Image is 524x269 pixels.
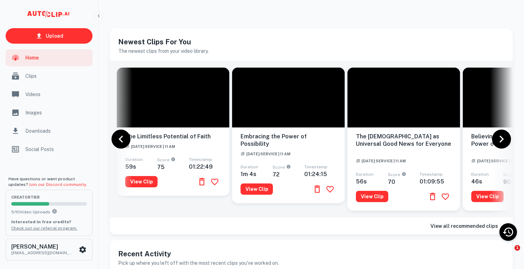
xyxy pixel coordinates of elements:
a: Join our Discord community. [29,182,87,187]
span: [DATE] Service | 11 AM [471,159,521,163]
span: Duration [241,164,258,169]
h6: 70 [388,179,420,185]
a: Videos [6,86,92,103]
h6: The Limitless Potential of Faith [125,133,221,140]
h6: 72 [273,171,305,178]
h6: Pick up where you left off with the most recent clips you've worked on. [118,259,504,267]
a: [DATE] Service | 11 AM [241,150,290,157]
h6: 59 s [125,163,157,170]
a: Social Posts [6,141,92,158]
a: Upload [6,28,92,44]
span: Timestamp [420,172,443,177]
a: Downloads [6,123,92,139]
a: [DATE] Service | 11 AM [471,157,521,164]
h6: The newest clips from your video library. [118,47,504,55]
span: [DATE] Service | 11 AM [241,152,290,156]
span: creator Tier [11,195,87,199]
span: Clips [25,72,88,80]
span: Home [25,54,88,62]
span: Timestamp [189,157,212,162]
h6: 56 s [356,178,388,185]
svg: You can upload 10 videos per month on the creator tier. Upgrade to upload more. [52,208,57,214]
a: Clips [6,68,92,85]
h6: 1m 4 s [241,171,273,177]
p: Interested in free credits? [11,219,87,225]
div: An AI-calculated score on a clip's engagement potential, scored from 0 to 100. [170,158,175,164]
span: Duration [125,157,143,162]
h5: Newest Clips For You [118,37,504,47]
a: [DATE] Service | 11 AM [356,157,406,164]
div: An AI-calculated score on a clip's engagement potential, scored from 0 to 100. [400,173,406,179]
div: An AI-calculated score on a clip's engagement potential, scored from 0 to 100. [285,165,291,171]
h6: 01:24:15 [304,171,336,177]
a: Images [6,104,92,121]
div: Recent Activity [499,223,517,241]
span: [DATE] Service | 11 AM [125,144,175,149]
span: Score [388,173,420,179]
span: Score [273,165,305,171]
span: Score [157,158,189,164]
span: Downloads [25,127,88,135]
p: Upload [46,32,63,40]
p: [EMAIL_ADDRESS][DOMAIN_NAME] [11,250,75,256]
h6: 01:09:55 [420,178,452,185]
span: Timestamp [304,164,327,169]
span: Have questions or want product updates? [8,176,87,187]
button: [PERSON_NAME][EMAIL_ADDRESS][DOMAIN_NAME] [6,239,92,261]
span: Duration [471,172,489,177]
h6: 01:22:49 [189,163,221,170]
a: [DATE] Service | 11 AM [125,143,175,149]
p: 5 / 10 Video Uploads [11,208,87,215]
h6: The [DEMOGRAPHIC_DATA] as Universal Good News for Everyone [356,133,452,155]
iframe: Intercom live chat [500,245,517,262]
h6: Embracing the Power of Possibility [241,133,336,148]
h6: [PERSON_NAME] [11,244,75,250]
button: View Clip [471,191,504,202]
button: View Clip [241,183,273,195]
a: Check out our referral program. [11,226,77,231]
span: Duration [356,172,373,177]
span: Social Posts [25,145,88,153]
span: Videos [25,90,88,98]
span: Images [25,109,88,117]
button: View Clip [125,176,158,187]
h6: 75 [157,164,189,170]
h6: View all recommended clips [430,222,498,230]
span: [DATE] Service | 11 AM [356,159,406,163]
button: View Clip [356,191,388,202]
h6: 46 s [471,178,503,185]
a: Home [6,49,92,66]
h5: Recent Activity [118,249,504,259]
button: creatorTier5/10Video UploadsYou can upload 10 videos per month on the creator tier. Upgrade to up... [6,190,92,236]
span: 1 [515,245,520,251]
